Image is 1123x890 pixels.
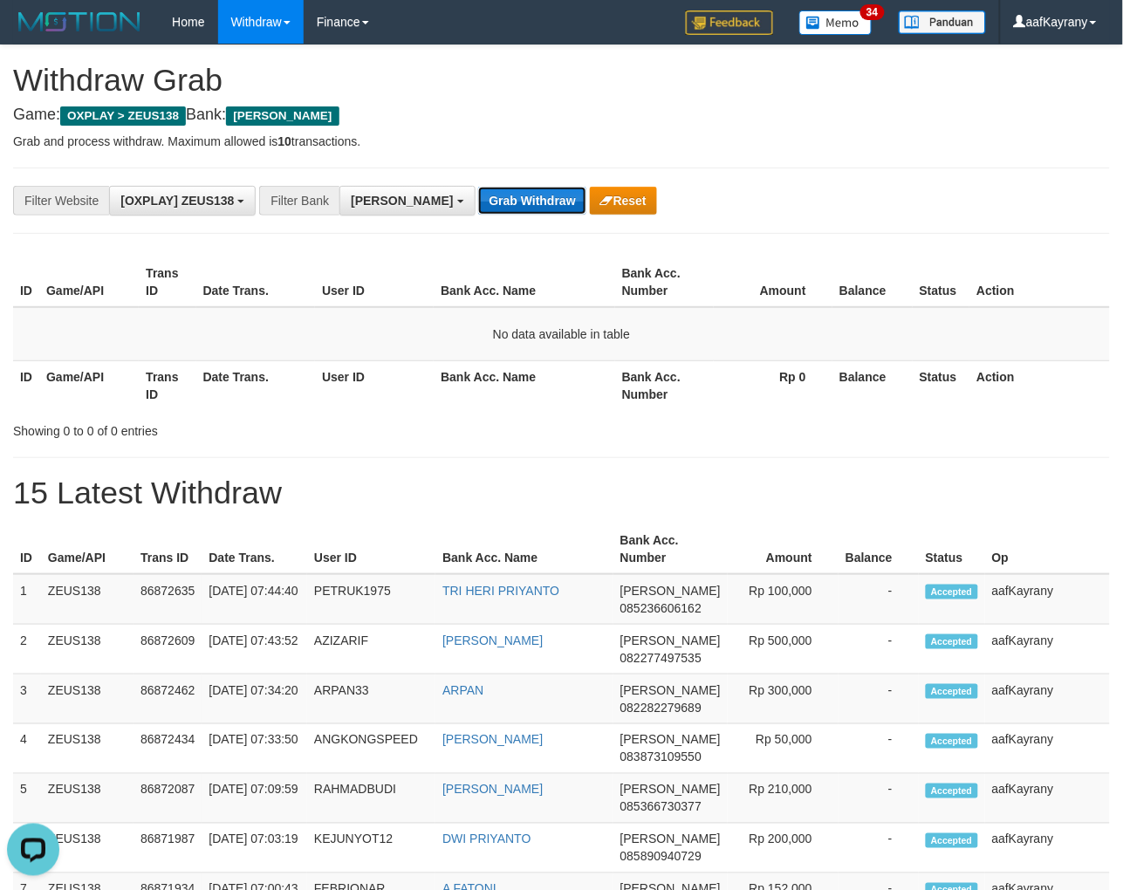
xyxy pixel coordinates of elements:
span: Copy 082277497535 to clipboard [620,651,702,665]
span: [PERSON_NAME] [620,633,721,647]
td: ZEUS138 [41,724,134,774]
td: - [839,824,919,873]
th: Trans ID [139,360,195,410]
strong: 10 [277,134,291,148]
th: Trans ID [134,524,202,574]
td: AZIZARIF [307,625,435,674]
span: Accepted [926,833,978,848]
button: Grab Withdraw [478,187,585,215]
td: Rp 300,000 [728,674,839,724]
td: 86872087 [134,774,202,824]
button: Open LiveChat chat widget [7,7,59,59]
a: [PERSON_NAME] [442,733,543,747]
span: Accepted [926,784,978,798]
td: ZEUS138 [41,625,134,674]
td: PETRUK1975 [307,574,435,625]
button: [OXPLAY] ZEUS138 [109,186,256,216]
td: 86871987 [134,824,202,873]
td: ZEUS138 [41,824,134,873]
img: Feedback.jpg [686,10,773,35]
td: ZEUS138 [41,774,134,824]
th: Bank Acc. Number [613,524,728,574]
th: Action [969,257,1110,307]
td: 86872462 [134,674,202,724]
td: 86872609 [134,625,202,674]
td: RAHMADBUDI [307,774,435,824]
div: Filter Website [13,186,109,216]
span: Copy 085890940729 to clipboard [620,850,702,864]
td: aafKayrany [985,824,1110,873]
th: Trans ID [139,257,195,307]
span: Copy 083873109550 to clipboard [620,750,702,764]
td: [DATE] 07:33:50 [202,724,307,774]
td: Rp 200,000 [728,824,839,873]
span: Copy 085236606162 to clipboard [620,601,702,615]
td: KEJUNYOT12 [307,824,435,873]
span: Accepted [926,734,978,749]
td: Rp 210,000 [728,774,839,824]
a: ARPAN [442,683,483,697]
td: [DATE] 07:44:40 [202,574,307,625]
h1: Withdraw Grab [13,63,1110,98]
span: [PERSON_NAME] [620,783,721,797]
th: User ID [315,360,434,410]
th: Bank Acc. Number [615,360,715,410]
span: Accepted [926,684,978,699]
img: Button%20Memo.svg [799,10,873,35]
span: [PERSON_NAME] [620,733,721,747]
th: Bank Acc. Name [435,524,613,574]
th: User ID [315,257,434,307]
td: aafKayrany [985,774,1110,824]
td: aafKayrany [985,625,1110,674]
th: Date Trans. [196,360,316,410]
img: MOTION_logo.png [13,9,146,35]
a: TRI HERI PRIYANTO [442,584,559,598]
td: aafKayrany [985,574,1110,625]
span: [PERSON_NAME] [620,832,721,846]
a: [PERSON_NAME] [442,633,543,647]
td: 86872434 [134,724,202,774]
span: [OXPLAY] ZEUS138 [120,194,234,208]
span: [PERSON_NAME] [351,194,453,208]
span: Copy 082282279689 to clipboard [620,701,702,715]
th: Rp 0 [714,360,832,410]
td: ZEUS138 [41,674,134,724]
th: Bank Acc. Number [615,257,715,307]
td: Rp 500,000 [728,625,839,674]
th: User ID [307,524,435,574]
th: Status [919,524,985,574]
span: OXPLAY > ZEUS138 [60,106,186,126]
td: - [839,774,919,824]
th: Status [913,360,970,410]
td: No data available in table [13,307,1110,361]
td: ARPAN33 [307,674,435,724]
th: Balance [839,524,919,574]
th: Op [985,524,1110,574]
td: [DATE] 07:43:52 [202,625,307,674]
td: aafKayrany [985,674,1110,724]
th: Status [913,257,970,307]
span: Accepted [926,634,978,649]
span: 34 [860,4,884,20]
img: panduan.png [899,10,986,34]
td: [DATE] 07:09:59 [202,774,307,824]
th: Balance [832,360,913,410]
td: 1 [13,574,41,625]
h4: Game: Bank: [13,106,1110,124]
th: Balance [832,257,913,307]
th: Bank Acc. Name [434,257,615,307]
span: [PERSON_NAME] [620,683,721,697]
th: Amount [728,524,839,574]
button: [PERSON_NAME] [339,186,475,216]
td: Rp 50,000 [728,724,839,774]
td: 86872635 [134,574,202,625]
span: Copy 085366730377 to clipboard [620,800,702,814]
td: Rp 100,000 [728,574,839,625]
span: Accepted [926,585,978,599]
h1: 15 Latest Withdraw [13,476,1110,510]
td: 2 [13,625,41,674]
td: ANGKONGSPEED [307,724,435,774]
td: - [839,574,919,625]
a: [PERSON_NAME] [442,783,543,797]
th: ID [13,360,39,410]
